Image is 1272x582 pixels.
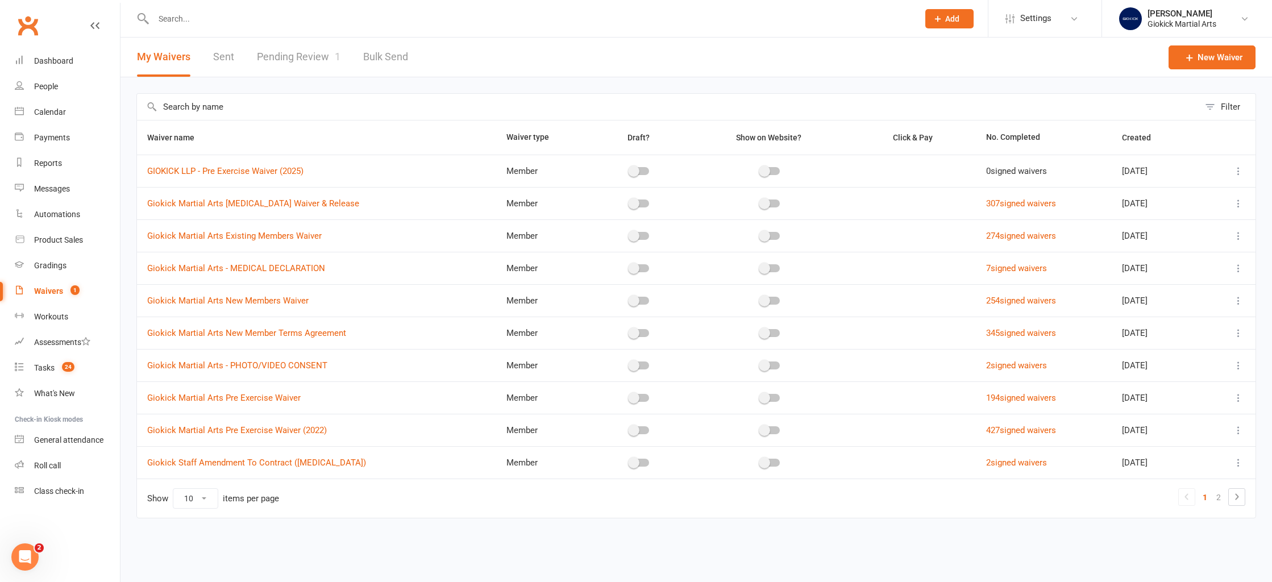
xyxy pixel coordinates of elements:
div: Show [147,488,279,509]
a: 1 [1198,489,1212,505]
a: Giokick Martial Arts Pre Exercise Waiver (2022) [147,425,327,435]
button: Created [1122,131,1163,144]
a: Giokick Martial Arts New Member Terms Agreement [147,328,346,338]
span: Click & Pay [893,133,933,142]
a: Giokick Martial Arts - MEDICAL DECLARATION [147,263,325,273]
td: [DATE] [1112,446,1205,479]
a: Reports [15,151,120,176]
a: Payments [15,125,120,151]
a: Roll call [15,453,120,479]
span: 2 [35,543,44,552]
a: New Waiver [1169,45,1256,69]
td: Member [496,252,591,284]
button: Show on Website? [726,131,814,144]
td: Member [496,317,591,349]
a: Messages [15,176,120,202]
button: Click & Pay [883,131,945,144]
a: 7signed waivers [986,263,1047,273]
td: Member [496,219,591,252]
div: What's New [34,389,75,398]
td: [DATE] [1112,219,1205,252]
a: General attendance kiosk mode [15,427,120,453]
div: Class check-in [34,487,84,496]
span: Draft? [627,133,650,142]
a: 2signed waivers [986,458,1047,468]
a: Giokick Staff Amendment To Contract ([MEDICAL_DATA]) [147,458,366,468]
img: thumb_image1695682096.png [1119,7,1142,30]
span: 24 [62,362,74,372]
a: Giokick Martial Arts New Members Waiver [147,296,309,306]
button: Add [925,9,974,28]
input: Search... [150,11,911,27]
a: People [15,74,120,99]
td: Member [496,284,591,317]
a: Automations [15,202,120,227]
td: [DATE] [1112,349,1205,381]
td: [DATE] [1112,381,1205,414]
a: 274signed waivers [986,231,1056,241]
a: Product Sales [15,227,120,253]
td: Member [496,446,591,479]
td: Member [496,414,591,446]
div: Payments [34,133,70,142]
td: [DATE] [1112,284,1205,317]
td: Member [496,381,591,414]
a: Sent [213,38,234,77]
a: Tasks 24 [15,355,120,381]
a: 307signed waivers [986,198,1056,209]
div: Reports [34,159,62,168]
a: Giokick Martial Arts [MEDICAL_DATA] Waiver & Release [147,198,359,209]
a: Workouts [15,304,120,330]
div: items per page [223,494,279,504]
iframe: Intercom live chat [11,543,39,571]
div: Waivers [34,286,63,296]
a: What's New [15,381,120,406]
span: 1 [70,285,80,295]
a: Giokick Martial Arts Existing Members Waiver [147,231,322,241]
button: Waiver name [147,131,207,144]
div: Product Sales [34,235,83,244]
td: [DATE] [1112,155,1205,187]
a: 2 [1212,489,1225,505]
div: Tasks [34,363,55,372]
a: 194signed waivers [986,393,1056,403]
a: Giokick Martial Arts Pre Exercise Waiver [147,393,301,403]
th: Waiver type [496,120,591,155]
div: Filter [1221,100,1240,114]
span: Waiver name [147,133,207,142]
span: 1 [335,51,340,63]
td: [DATE] [1112,317,1205,349]
td: Member [496,155,591,187]
div: General attendance [34,435,103,444]
div: Automations [34,210,80,219]
button: Filter [1199,94,1256,120]
a: 427signed waivers [986,425,1056,435]
div: Calendar [34,107,66,117]
a: Class kiosk mode [15,479,120,504]
a: Waivers 1 [15,278,120,304]
div: [PERSON_NAME] [1148,9,1216,19]
div: Giokick Martial Arts [1148,19,1216,29]
td: Member [496,187,591,219]
button: My Waivers [137,38,190,77]
td: [DATE] [1112,187,1205,219]
div: Roll call [34,461,61,470]
a: Calendar [15,99,120,125]
a: Dashboard [15,48,120,74]
td: Member [496,349,591,381]
a: Giokick Martial Arts - PHOTO/VIDEO CONSENT [147,360,327,371]
a: GIOKICK LLP - Pre Exercise Waiver (2025) [147,166,304,176]
a: 254signed waivers [986,296,1056,306]
span: Settings [1020,6,1051,31]
a: Pending Review1 [257,38,340,77]
button: Draft? [617,131,662,144]
div: Dashboard [34,56,73,65]
a: Bulk Send [363,38,408,77]
div: Workouts [34,312,68,321]
span: 0 signed waivers [986,166,1047,176]
a: 345signed waivers [986,328,1056,338]
div: People [34,82,58,91]
span: Show on Website? [736,133,801,142]
span: Created [1122,133,1163,142]
td: [DATE] [1112,252,1205,284]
